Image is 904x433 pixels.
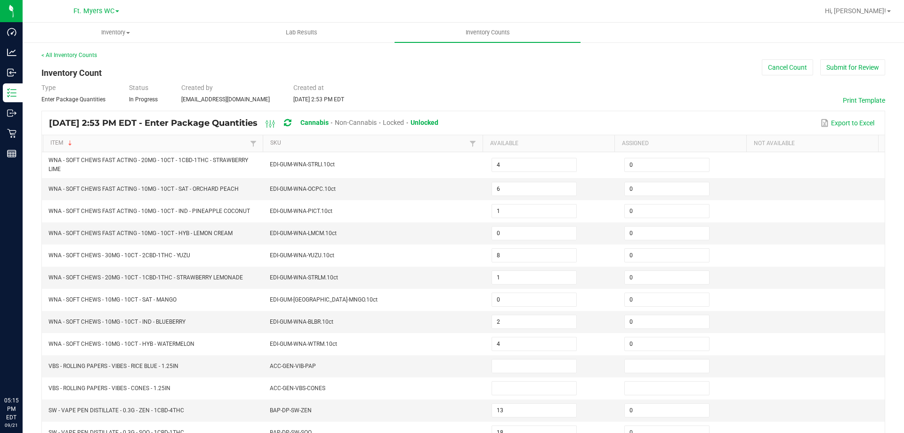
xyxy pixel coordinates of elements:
[270,363,316,369] span: ACC-GEN-VIB-PAP
[181,96,270,103] span: [EMAIL_ADDRESS][DOMAIN_NAME]
[129,96,158,103] span: In Progress
[23,28,208,37] span: Inventory
[270,319,333,325] span: EDI-GUM-WNA-BLBR.10ct
[614,135,746,152] th: Assigned
[7,149,16,158] inline-svg: Reports
[66,139,74,147] span: Sortable
[181,84,213,91] span: Created by
[48,363,178,369] span: VBS - ROLLING PAPERS - VIBES - RICE BLUE - 1.25IN
[48,407,184,414] span: SW - VAPE PEN DISTILLATE - 0.3G - ZEN - 1CBD-4THC
[335,119,377,126] span: Non-Cannabis
[270,407,312,414] span: BAP-DP-SW-ZEN
[7,27,16,37] inline-svg: Dashboard
[41,52,97,58] a: < All Inventory Counts
[7,88,16,98] inline-svg: Inventory
[209,23,395,42] a: Lab Results
[9,358,38,386] iframe: Resource center
[48,230,233,237] span: WNA - SOFT CHEWS FAST ACTING - 10MG - 10CT - HYB - LEMON CREAM
[4,422,18,429] p: 09/21
[746,135,878,152] th: Not Available
[825,7,886,15] span: Hi, [PERSON_NAME]!
[453,28,523,37] span: Inventory Counts
[48,208,250,214] span: WNA - SOFT CHEWS FAST ACTING - 10MG - 10CT - IND - PINEAPPLE COCONUT
[270,296,378,303] span: EDI-GUM-[GEOGRAPHIC_DATA]-MNGO.10ct
[270,161,335,168] span: EDI-GUM-WNA-STRLI.10ct
[48,252,190,259] span: WNA - SOFT CHEWS - 30MG - 10CT - 2CBD-1THC - YUZU
[49,114,445,132] div: [DATE] 2:53 PM EDT - Enter Package Quantities
[48,274,243,281] span: WNA - SOFT CHEWS - 20MG - 10CT - 1CBD-1THC - STRAWBERRY LEMONADE
[129,84,148,91] span: Status
[7,48,16,57] inline-svg: Analytics
[273,28,330,37] span: Lab Results
[48,319,186,325] span: WNA - SOFT CHEWS - 10MG - 10CT - IND - BLUEBERRY
[270,252,334,259] span: EDI-GUM-WNA-YUZU.10ct
[41,68,102,78] span: Inventory Count
[248,138,259,149] a: Filter
[48,385,170,392] span: VBS - ROLLING PAPERS - VIBES - CONES - 1.25IN
[73,7,114,15] span: Ft. Myers WC
[270,230,337,237] span: EDI-GUM-WNA-LMCM.10ct
[41,96,105,103] span: Enter Package Quantities
[48,296,177,303] span: WNA - SOFT CHEWS - 10MG - 10CT - SAT - MANGO
[48,186,239,192] span: WNA - SOFT CHEWS FAST ACTING - 10MG - 10CT - SAT - ORCHARD PEACH
[395,23,581,42] a: Inventory Counts
[270,385,325,392] span: ACC-GEN-VBS-CONES
[762,59,813,75] button: Cancel Count
[467,138,478,149] a: Filter
[293,84,324,91] span: Created at
[270,208,332,214] span: EDI-GUM-WNA-PICT.10ct
[270,341,337,347] span: EDI-GUM-WNA-WTRM.10ct
[270,139,467,147] a: SKUSortable
[270,274,338,281] span: EDI-GUM-WNA-STRLM.10ct
[7,129,16,138] inline-svg: Retail
[820,59,885,75] button: Submit for Review
[23,23,209,42] a: Inventory
[7,108,16,118] inline-svg: Outbound
[383,119,404,126] span: Locked
[818,115,877,131] button: Export to Excel
[270,186,336,192] span: EDI-GUM-WNA-OCPC.10ct
[843,96,885,105] button: Print Template
[411,119,438,126] span: Unlocked
[41,84,56,91] span: Type
[7,68,16,77] inline-svg: Inbound
[300,119,329,126] span: Cannabis
[483,135,614,152] th: Available
[293,96,344,103] span: [DATE] 2:53 PM EDT
[4,396,18,422] p: 05:15 PM EDT
[48,157,248,172] span: WNA - SOFT CHEWS FAST ACTING - 20MG - 10CT - 1CBD-1THC - STRAWBERRY LIME
[48,341,194,347] span: WNA - SOFT CHEWS - 10MG - 10CT - HYB - WATERMELON
[50,139,247,147] a: ItemSortable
